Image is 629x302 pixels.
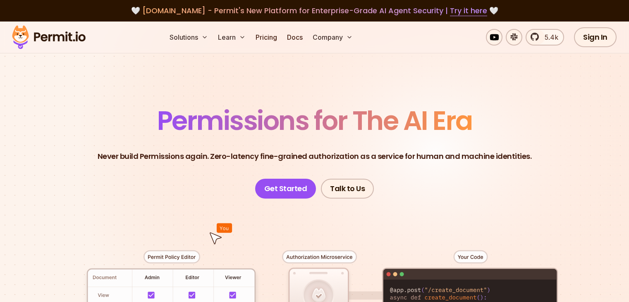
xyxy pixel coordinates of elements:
[252,29,280,46] a: Pricing
[540,32,558,42] span: 5.4k
[8,23,89,51] img: Permit logo
[309,29,356,46] button: Company
[526,29,564,46] a: 5.4k
[255,179,316,199] a: Get Started
[166,29,211,46] button: Solutions
[157,102,472,139] span: Permissions for The AI Era
[574,27,617,47] a: Sign In
[450,5,487,16] a: Try it here
[215,29,249,46] button: Learn
[321,179,374,199] a: Talk to Us
[284,29,306,46] a: Docs
[20,5,609,17] div: 🤍 🤍
[98,151,532,162] p: Never build Permissions again. Zero-latency fine-grained authorization as a service for human and...
[142,5,487,16] span: [DOMAIN_NAME] - Permit's New Platform for Enterprise-Grade AI Agent Security |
